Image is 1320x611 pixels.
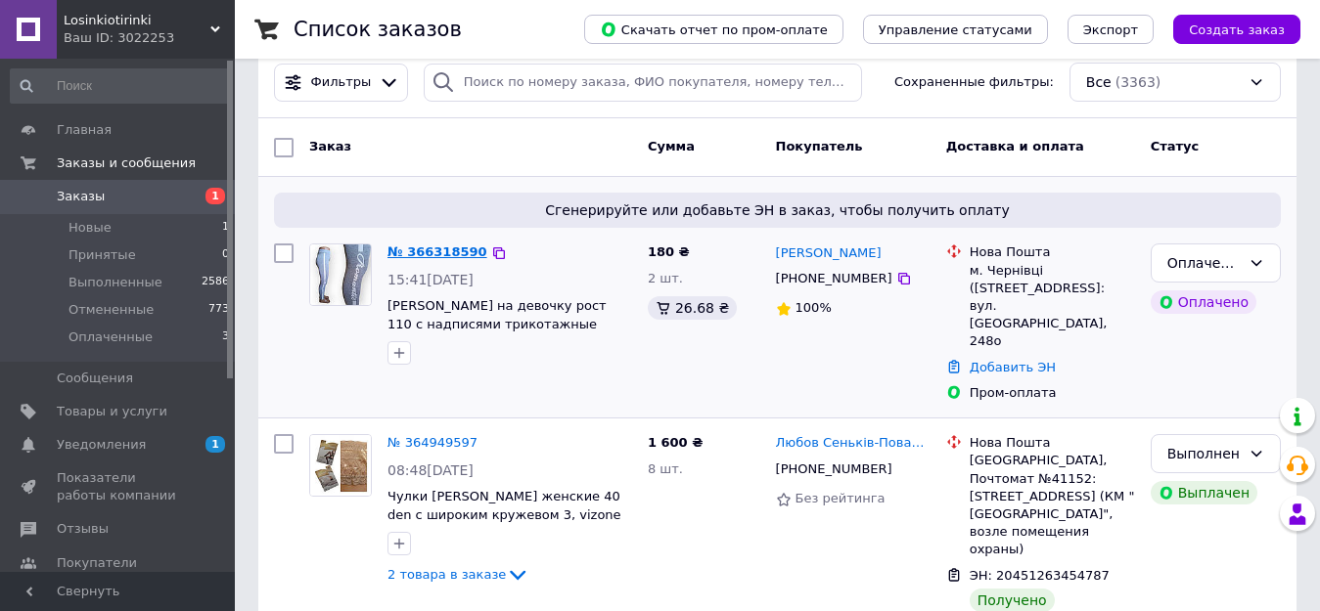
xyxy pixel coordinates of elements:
div: Ваш ID: 3022253 [64,29,235,47]
span: Заказы и сообщения [57,154,196,172]
span: 0 [222,246,229,264]
span: Скачать отчет по пром-оплате [600,21,828,38]
a: Создать заказ [1154,22,1300,36]
img: Фото товару [310,435,371,496]
span: Отзывы [57,520,109,538]
span: 1 [205,436,225,453]
span: Главная [57,121,112,139]
div: Пром-оплата [970,384,1135,402]
a: [PERSON_NAME] [776,244,882,263]
span: Статус [1151,139,1200,153]
span: 1 [205,188,225,204]
span: 100% [796,300,832,315]
span: 2 товара в заказе [387,567,506,582]
button: Управление статусами [863,15,1048,44]
div: Выплачен [1151,481,1257,504]
span: Экспорт [1083,22,1138,37]
span: Доставка и оплата [946,139,1084,153]
div: м. Чернівці ([STREET_ADDRESS]: вул. [GEOGRAPHIC_DATA], 248о [970,262,1135,351]
span: Уведомления [57,436,146,454]
div: [GEOGRAPHIC_DATA], Почтомат №41152: [STREET_ADDRESS] (КМ "[GEOGRAPHIC_DATA]", возле помещения охр... [970,452,1135,558]
a: № 366318590 [387,244,487,259]
div: 26.68 ₴ [648,296,737,320]
div: Оплаченный [1167,252,1241,274]
span: Покупатели [57,554,137,572]
a: Добавить ЭН [970,360,1056,374]
button: Экспорт [1068,15,1154,44]
span: 1 600 ₴ [648,435,703,450]
span: 15:41[DATE] [387,272,474,287]
input: Поиск [10,68,231,104]
button: Скачать отчет по пром-оплате [584,15,843,44]
div: [PHONE_NUMBER] [772,457,896,482]
span: (3363) [1115,74,1161,90]
span: ЭН: 20451263454787 [970,568,1110,583]
a: Любов Сеньків-Повалінська [776,434,931,453]
div: Нова Пошта [970,243,1135,261]
span: Сгенерируйте или добавьте ЭН в заказ, чтобы получить оплату [282,200,1273,220]
h1: Список заказов [294,18,462,41]
span: 773 [208,301,229,319]
div: [PHONE_NUMBER] [772,266,896,291]
span: Товары и услуги [57,403,167,420]
span: Управление статусами [879,22,1032,37]
img: Фото товару [310,244,371,305]
span: Без рейтинга [796,491,886,505]
span: Показатели работы компании [57,469,181,504]
input: Поиск по номеру заказа, ФИО покупателя, номеру телефона, Email, номеру накладной [424,64,862,102]
span: Заказ [309,139,351,153]
span: Отмененные [68,301,154,319]
span: Все [1086,72,1112,92]
span: Сохраненные фильтры: [894,73,1054,92]
span: 180 ₴ [648,244,690,259]
a: Фото товару [309,243,372,306]
span: 08:48[DATE] [387,462,474,478]
span: Фильтры [311,73,372,92]
span: 3 [222,328,229,346]
span: Losinkiotirinki [64,12,210,29]
button: Создать заказ [1173,15,1300,44]
div: Выполнен [1167,443,1241,464]
a: Чулки [PERSON_NAME] женские 40 den с широким кружевом 3, vizone [387,489,621,522]
span: Сумма [648,139,695,153]
span: Создать заказ [1189,22,1285,37]
a: [PERSON_NAME] на девочку рост 110 с надписями трикотажные [387,298,607,331]
span: Принятые [68,246,136,264]
span: Выполненные [68,274,162,291]
span: 1 [222,219,229,237]
span: Сообщения [57,370,133,387]
a: № 364949597 [387,435,478,450]
span: Покупатель [776,139,863,153]
div: Оплачено [1151,290,1256,314]
div: Нова Пошта [970,434,1135,452]
span: Оплаченные [68,328,153,346]
span: Заказы [57,188,105,205]
span: 2 шт. [648,271,683,285]
span: Новые [68,219,112,237]
a: Фото товару [309,434,372,497]
a: 2 товара в заказе [387,567,529,582]
span: 8 шт. [648,461,683,476]
span: 2586 [202,274,229,291]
